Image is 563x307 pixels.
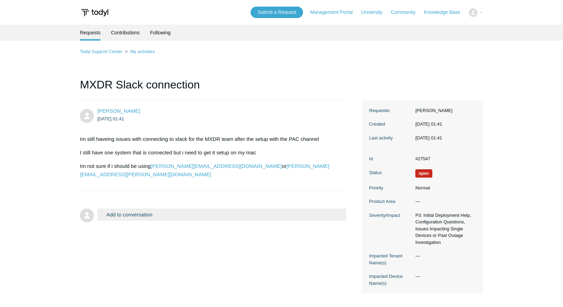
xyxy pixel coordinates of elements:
dd: Normal [412,185,476,191]
dt: Requester [369,107,412,114]
a: My activities [130,49,155,54]
dt: Impacted Device Name(s) [369,273,412,287]
a: Submit a Request [251,7,303,18]
time: 2025-08-20T01:41:06Z [97,116,124,121]
dt: Last activity [369,135,412,142]
dt: Status [369,169,412,176]
h1: MXDR Slack connection [80,76,346,100]
dt: Id [369,155,412,162]
dd: P3: Initial Deployment Help, Configuration Questions, Issues Impacting Single Devices or Past Out... [412,212,476,246]
a: Management Portal [310,9,360,16]
dd: — [412,253,476,259]
li: Requests [80,25,100,41]
dd: #27547 [412,155,476,162]
dd: — [412,273,476,280]
a: [PERSON_NAME][EMAIL_ADDRESS][PERSON_NAME][DOMAIN_NAME] [80,163,329,177]
li: Todyl Support Center [80,49,124,54]
dt: Impacted Tenant Name(s) [369,253,412,266]
p: Im not sure if i should be using or [80,162,339,179]
li: My activities [124,49,155,54]
time: 2025-08-20T01:41:06+00:00 [415,121,442,127]
a: Contributions [111,25,140,41]
a: [PERSON_NAME] [97,108,140,114]
span: We are working on a response for you [415,169,432,178]
time: 2025-08-20T01:41:06+00:00 [415,135,442,140]
dt: Severity/Impact [369,212,412,219]
dt: Product Area [369,198,412,205]
button: Add to conversation [97,208,346,221]
a: Community [391,9,423,16]
span: Bob Michie [97,108,140,114]
dt: Priority [369,185,412,191]
a: [PERSON_NAME][EMAIL_ADDRESS][DOMAIN_NAME] [150,163,282,169]
img: Todyl Support Center Help Center home page [80,6,109,19]
dd: — [412,198,476,205]
p: Im still haveing issues with connecting to slack for the MXDR team after the setup with the PAC c... [80,135,339,143]
a: Following [150,25,171,41]
dd: [PERSON_NAME] [412,107,476,114]
a: University [361,9,389,16]
a: Todyl Support Center [80,49,122,54]
a: Knowledge Base [424,9,467,16]
p: I still have one system that is connected but i need to get it setup on my mac [80,148,339,157]
dt: Created [369,121,412,128]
